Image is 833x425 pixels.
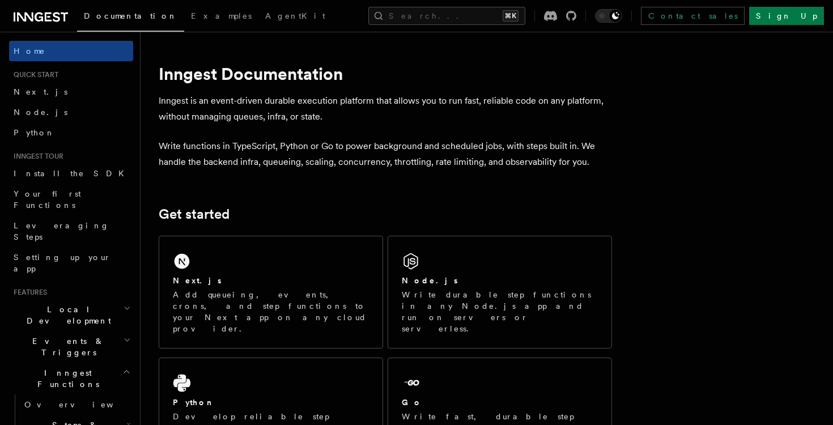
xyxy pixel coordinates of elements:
[184,3,258,31] a: Examples
[388,236,612,348] a: Node.jsWrite durable step functions in any Node.js app and run on servers or serverless.
[9,304,124,326] span: Local Development
[14,189,81,210] span: Your first Functions
[9,335,124,358] span: Events & Triggers
[9,247,133,279] a: Setting up your app
[14,87,67,96] span: Next.js
[9,363,133,394] button: Inngest Functions
[14,221,109,241] span: Leveraging Steps
[641,7,745,25] a: Contact sales
[9,41,133,61] a: Home
[14,45,45,57] span: Home
[9,70,58,79] span: Quick start
[503,10,518,22] kbd: ⌘K
[9,299,133,331] button: Local Development
[368,7,525,25] button: Search...⌘K
[14,128,55,137] span: Python
[9,331,133,363] button: Events & Triggers
[9,367,122,390] span: Inngest Functions
[14,253,111,273] span: Setting up your app
[159,93,612,125] p: Inngest is an event-driven durable execution platform that allows you to run fast, reliable code ...
[402,397,422,408] h2: Go
[20,394,133,415] a: Overview
[9,288,47,297] span: Features
[24,400,141,409] span: Overview
[402,289,598,334] p: Write durable step functions in any Node.js app and run on servers or serverless.
[191,11,252,20] span: Examples
[159,138,612,170] p: Write functions in TypeScript, Python or Go to power background and scheduled jobs, with steps bu...
[173,275,222,286] h2: Next.js
[9,82,133,102] a: Next.js
[14,169,131,178] span: Install the SDK
[159,236,383,348] a: Next.jsAdd queueing, events, crons, and step functions to your Next app on any cloud provider.
[77,3,184,32] a: Documentation
[9,163,133,184] a: Install the SDK
[159,206,229,222] a: Get started
[595,9,622,23] button: Toggle dark mode
[9,215,133,247] a: Leveraging Steps
[9,122,133,143] a: Python
[265,11,325,20] span: AgentKit
[9,184,133,215] a: Your first Functions
[173,397,215,408] h2: Python
[9,152,63,161] span: Inngest tour
[14,108,67,117] span: Node.js
[173,289,369,334] p: Add queueing, events, crons, and step functions to your Next app on any cloud provider.
[749,7,824,25] a: Sign Up
[9,102,133,122] a: Node.js
[159,63,612,84] h1: Inngest Documentation
[402,275,458,286] h2: Node.js
[84,11,177,20] span: Documentation
[258,3,332,31] a: AgentKit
